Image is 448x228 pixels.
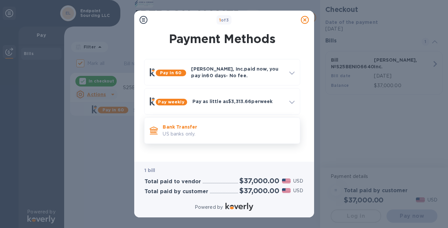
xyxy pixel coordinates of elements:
[163,131,295,138] p: US banks only.
[163,124,295,130] p: Bank Transfer
[293,178,303,185] p: USD
[282,179,291,183] img: USD
[158,99,184,104] b: Pay weekly
[225,203,253,211] img: Logo
[239,187,279,195] h2: $37,000.00
[195,204,223,211] p: Powered by
[143,32,302,46] h1: Payment Methods
[293,187,303,194] p: USD
[145,168,155,173] b: 1 bill
[191,66,284,79] p: [PERSON_NAME], Inc. paid now, you pay in 60 days - No fee.
[145,179,201,185] h3: Total paid to vendor
[219,18,221,23] span: 1
[219,18,229,23] b: of 3
[160,70,182,75] b: Pay in 60
[239,177,279,185] h2: $37,000.00
[145,189,209,195] h3: Total paid by customer
[192,98,284,105] p: Pay as little as $3,313.66 per week
[282,188,291,193] img: USD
